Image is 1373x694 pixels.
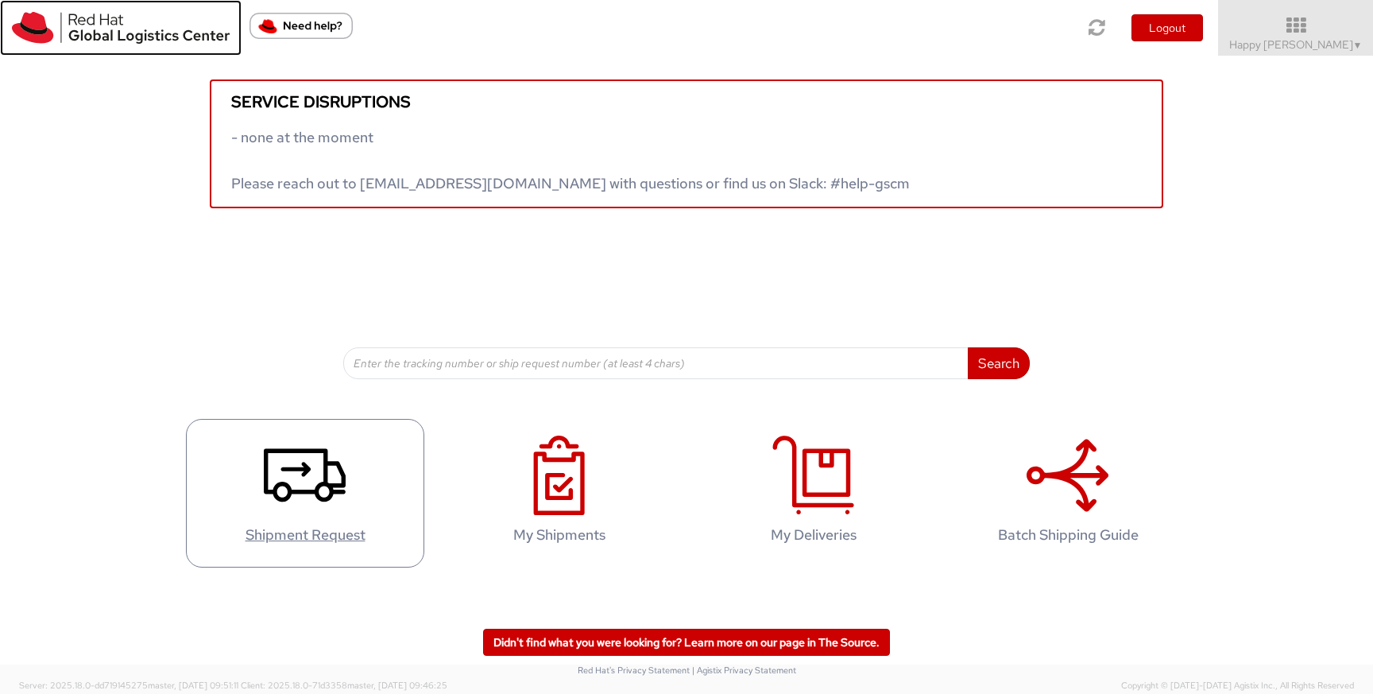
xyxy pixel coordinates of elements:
[249,13,353,39] button: Need help?
[347,680,447,691] span: master, [DATE] 09:46:25
[1131,14,1203,41] button: Logout
[210,79,1163,208] a: Service disruptions - none at the moment Please reach out to [EMAIL_ADDRESS][DOMAIN_NAME] with qu...
[711,527,916,543] h4: My Deliveries
[19,680,238,691] span: Server: 2025.18.0-dd719145275
[692,665,796,676] a: | Agistix Privacy Statement
[457,527,662,543] h4: My Shipments
[231,93,1142,110] h5: Service disruptions
[1229,37,1363,52] span: Happy [PERSON_NAME]
[186,419,424,568] a: Shipment Request
[949,419,1187,568] a: Batch Shipping Guide
[241,680,447,691] span: Client: 2025.18.0-71d3358
[968,347,1030,379] button: Search
[1121,680,1354,692] span: Copyright © [DATE]-[DATE] Agistix Inc., All Rights Reserved
[148,680,238,691] span: master, [DATE] 09:51:11
[1353,39,1363,52] span: ▼
[965,527,1170,543] h4: Batch Shipping Guide
[483,629,890,656] a: Didn't find what you were looking for? Learn more on our page in The Source.
[578,665,690,676] a: Red Hat's Privacy Statement
[440,419,679,568] a: My Shipments
[343,347,969,379] input: Enter the tracking number or ship request number (at least 4 chars)
[231,128,910,192] span: - none at the moment Please reach out to [EMAIL_ADDRESS][DOMAIN_NAME] with questions or find us o...
[12,12,230,44] img: rh-logistics-00dfa346123c4ec078e1.svg
[203,527,408,543] h4: Shipment Request
[694,419,933,568] a: My Deliveries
